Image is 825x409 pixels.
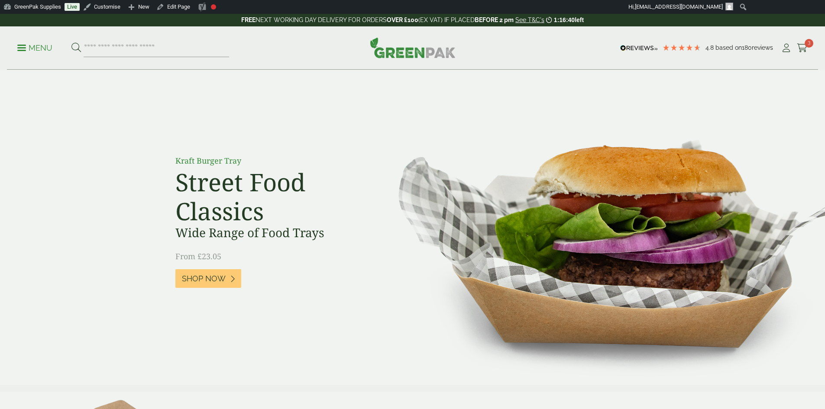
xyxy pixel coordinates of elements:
img: Street Food Classics [371,70,825,385]
a: Shop Now [175,269,241,288]
span: [EMAIL_ADDRESS][DOMAIN_NAME] [635,3,723,10]
span: 4.8 [705,44,715,51]
span: reviews [752,44,773,51]
span: From £23.05 [175,251,221,261]
span: 1:16:40 [554,16,575,23]
p: Menu [17,43,52,53]
strong: BEFORE 2 pm [475,16,514,23]
div: Focus keyphrase not set [211,4,216,10]
img: REVIEWS.io [620,45,658,51]
span: Based on [715,44,742,51]
a: 3 [797,42,808,55]
span: Shop Now [182,274,226,283]
i: Cart [797,44,808,52]
a: Live [65,3,80,11]
img: GreenPak Supplies [370,37,456,58]
a: Menu [17,43,52,52]
span: 180 [742,44,752,51]
div: 4.78 Stars [662,44,701,52]
p: Kraft Burger Tray [175,155,370,167]
h3: Wide Range of Food Trays [175,225,370,240]
h2: Street Food Classics [175,167,370,225]
span: left [575,16,584,23]
a: See T&C's [515,16,544,23]
i: My Account [781,44,792,52]
strong: FREE [241,16,256,23]
strong: OVER £100 [387,16,418,23]
span: 3 [805,39,813,48]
